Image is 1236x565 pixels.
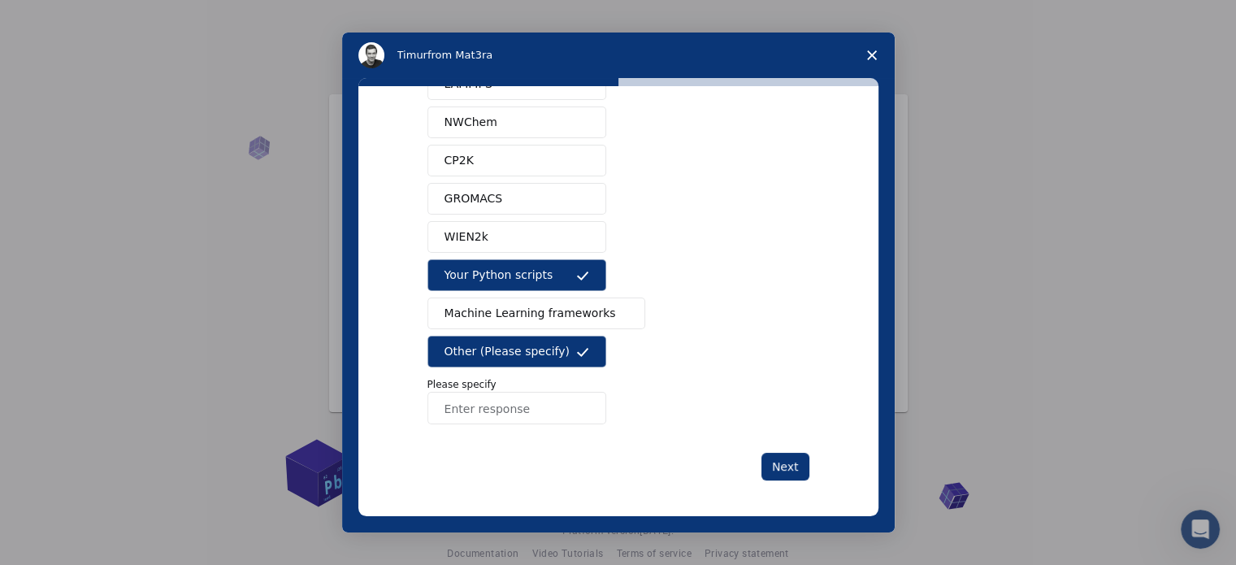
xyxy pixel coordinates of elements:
span: Timur [397,49,427,61]
span: CP2K [445,152,474,169]
p: Please specify [427,377,809,392]
span: Machine Learning frameworks [445,305,616,322]
button: NWChem [427,106,606,138]
span: Close survey [849,33,895,78]
button: CP2K [427,145,606,176]
button: Other (Please specify) [427,336,606,367]
button: Machine Learning frameworks [427,298,646,329]
button: Next [761,453,809,480]
span: WIEN2k [445,228,488,246]
button: WIEN2k [427,221,606,253]
span: NWChem [445,114,497,131]
img: Profile image for Timur [358,42,384,68]
span: Your Python scripts [445,267,553,284]
span: from Mat3ra [427,49,492,61]
span: Other (Please specify) [445,343,570,360]
button: GROMACS [427,183,606,215]
button: Your Python scripts [427,259,606,291]
span: GROMACS [445,190,503,207]
input: Enter response [427,392,606,424]
span: Support [33,11,91,26]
